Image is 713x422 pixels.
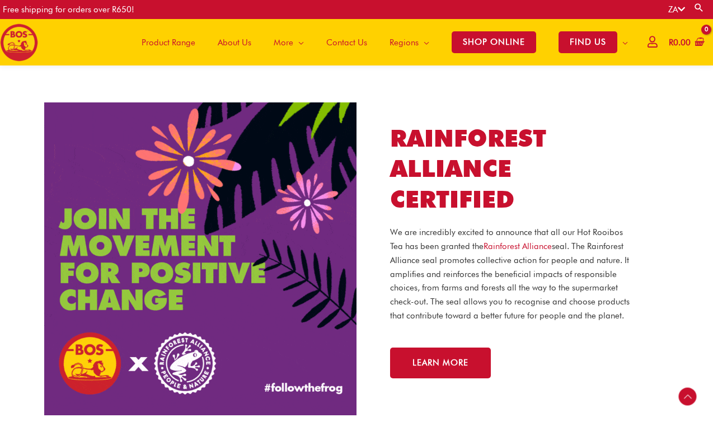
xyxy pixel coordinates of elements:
a: SHOP ONLINE [440,19,547,65]
span: seal. The Rainforest Alliance seal promotes collective action for people and nature. It amplifies... [390,241,630,321]
bdi: 0.00 [669,37,691,48]
a: Regions [378,19,440,65]
a: About Us [207,19,262,65]
a: More [262,19,315,65]
a: ZA [668,4,685,15]
a: Contact Us [315,19,378,65]
h2: RAINFOREST ALLIANCE CERTIFIED [390,123,636,215]
a: Rainforest Alliance [484,241,552,251]
a: Learn more [390,348,491,378]
span: R [669,37,673,48]
span: We are incredibly excited to announce that all our Hot Rooibos Tea has been granted the [390,227,623,251]
a: Search button [693,2,705,13]
a: View Shopping Cart, empty [667,30,705,55]
span: Regions [390,26,419,59]
span: Contact Us [326,26,367,59]
span: About Us [218,26,251,59]
nav: Site Navigation [122,19,639,65]
span: More [274,26,293,59]
span: FIND US [559,31,617,53]
a: Product Range [130,19,207,65]
span: Product Range [142,26,195,59]
span: Learn more [412,359,468,367]
span: SHOP ONLINE [452,31,536,53]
